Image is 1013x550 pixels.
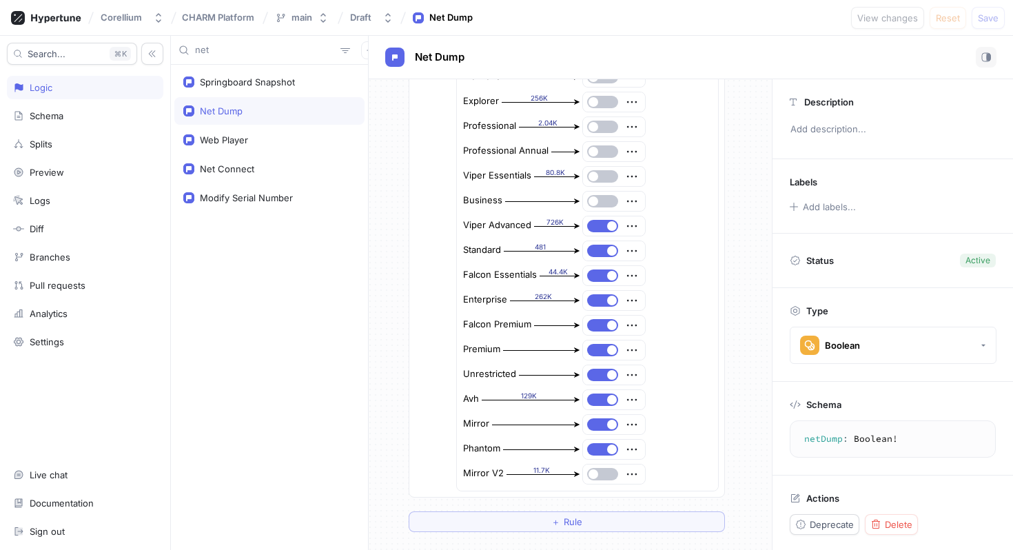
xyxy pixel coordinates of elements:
span: CHARM Platform [182,12,254,22]
div: Net Dump [429,11,473,25]
div: Logic [30,82,52,93]
div: Phantom [463,442,500,456]
a: Documentation [7,491,163,515]
div: Professional [463,119,516,133]
button: Corellium [95,6,170,29]
div: Draft [350,12,371,23]
div: Preview [30,167,64,178]
span: View changes [857,14,918,22]
div: Standard [463,243,501,257]
div: 129K [482,391,577,401]
button: Add labels... [785,198,859,216]
div: Live chat [30,469,68,480]
div: Schema [30,110,63,121]
div: main [291,12,312,23]
div: Web Player [200,134,248,145]
div: Active [965,254,990,267]
button: Delete [865,514,918,535]
div: Logs [30,195,50,206]
div: Documentation [30,498,94,509]
div: Analytics [30,308,68,319]
div: Diff [30,223,44,234]
button: Draft [345,6,399,29]
div: 11.7K [506,465,577,476]
div: Viper Advanced [463,218,531,232]
div: Falcon Essentials [463,268,537,282]
span: Deprecate [810,520,854,529]
button: Save [972,7,1005,29]
span: Search... [28,50,65,58]
div: Branches [30,252,70,263]
button: Boolean [790,327,996,364]
p: Schema [806,399,841,410]
div: Springboard Snapshot [200,77,295,88]
div: 44.4K [540,267,577,277]
div: Professional Annual [463,144,549,158]
div: Pull requests [30,280,85,291]
button: ＋Rule [409,511,726,532]
div: 80.8K [534,167,577,178]
div: Add labels... [803,203,856,212]
span: Rule [564,518,582,526]
div: Falcon Premium [463,318,531,332]
span: Net Dump [415,52,464,63]
p: Description [804,96,854,108]
div: Enterprise [463,293,507,307]
p: Type [806,305,828,316]
div: 256K [502,93,577,103]
div: Splits [30,139,52,150]
div: Modify Serial Number [200,192,293,203]
div: Business [463,194,502,207]
textarea: netDump: Boolean! [796,427,990,451]
span: ＋ [551,518,560,526]
p: Status [806,251,834,270]
div: Settings [30,336,64,347]
button: main [269,6,334,29]
div: Avh [463,392,479,406]
p: Labels [790,176,817,187]
div: Mirror V2 [463,467,504,480]
div: Net Dump [200,105,243,116]
span: Delete [885,520,912,529]
div: 262K [510,292,577,302]
div: Explorer [463,94,499,108]
div: 481 [504,242,577,252]
div: Mirror [463,417,489,431]
p: Add description... [784,118,1001,141]
span: Save [978,14,999,22]
div: Viper Essentials [463,169,531,183]
button: Reset [930,7,966,29]
div: 726K [534,217,577,227]
div: 2.04K [519,118,577,128]
div: Boolean [825,340,860,352]
div: Premium [463,343,500,356]
div: Unrestricted [463,367,516,381]
button: Deprecate [790,514,859,535]
div: Net Connect [200,163,254,174]
div: K [110,47,131,61]
span: Reset [936,14,960,22]
input: Search... [195,43,335,57]
button: View changes [851,7,924,29]
button: Search...K [7,43,137,65]
div: Sign out [30,526,65,537]
p: Actions [806,493,839,504]
div: Corellium [101,12,142,23]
